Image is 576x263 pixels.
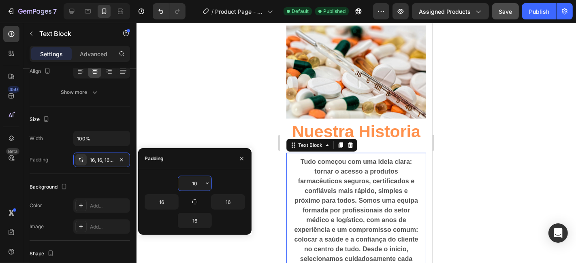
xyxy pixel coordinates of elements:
[30,85,130,100] button: Show more
[90,202,128,210] div: Add...
[292,8,309,15] span: Default
[529,7,549,16] div: Publish
[80,50,107,58] p: Advanced
[40,50,63,58] p: Settings
[30,66,52,77] div: Align
[30,248,55,259] div: Shape
[548,223,568,243] div: Open Intercom Messenger
[412,3,489,19] button: Assigned Products
[90,223,128,231] div: Add...
[30,156,48,163] div: Padding
[30,223,44,230] div: Image
[323,8,346,15] span: Published
[30,114,51,125] div: Size
[6,148,19,155] div: Beta
[74,131,130,146] input: Auto
[211,7,213,16] span: /
[280,23,432,263] iframe: Design area
[178,176,211,191] input: Auto
[145,195,178,209] input: Auto
[211,195,245,209] input: Auto
[145,155,164,162] div: Padding
[522,3,556,19] button: Publish
[39,29,108,38] p: Text Block
[178,213,211,228] input: Auto
[61,88,99,96] div: Show more
[90,157,113,164] div: 16, 16, 16, 16
[499,8,512,15] span: Save
[215,7,264,16] span: Product Page - [DATE] 21:11:05
[153,3,186,19] div: Undo/Redo
[3,3,60,19] button: 7
[30,135,43,142] div: Width
[419,7,471,16] span: Assigned Products
[8,86,19,93] div: 450
[30,182,69,193] div: Background
[492,3,519,19] button: Save
[30,202,42,209] div: Color
[53,6,57,16] p: 7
